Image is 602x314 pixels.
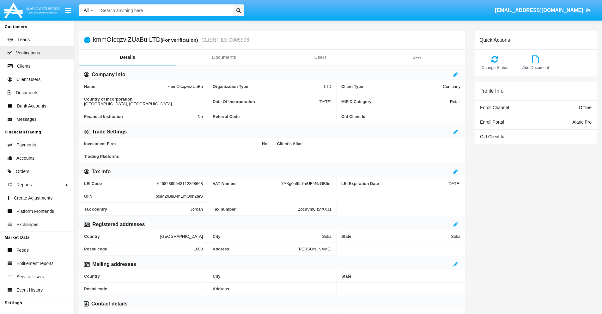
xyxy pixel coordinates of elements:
h6: Tax info [92,168,111,175]
span: GIIN [84,194,155,199]
span: MiFID Category [341,97,450,106]
span: p0iM2rB8B4hEmO0n2IeS [155,194,203,199]
span: Documents [16,89,38,96]
span: Exchanges [16,221,38,228]
span: Client’s Alias [277,141,461,146]
span: LEI Code [84,181,157,186]
span: State [341,274,460,279]
span: City [213,234,322,239]
h6: Company info [92,71,125,78]
span: Create Adjustments [14,195,52,201]
span: Address [213,247,298,251]
span: No [262,141,267,146]
span: Tax number [213,207,298,212]
a: [EMAIL_ADDRESS][DOMAIN_NAME] [492,2,594,19]
span: Leads [18,36,30,43]
span: Enroll Channel [480,105,509,110]
span: Financial Institution [84,114,198,119]
span: [GEOGRAPHIC_DATA] [160,234,203,239]
span: Feeds [16,247,29,254]
span: LEI Expiration Date [341,181,447,186]
span: Platform Frontends [16,208,54,215]
img: Logo image [3,1,61,20]
span: Enroll Portal [480,120,504,125]
span: Client Type [341,84,443,89]
span: Accounts [16,155,35,162]
span: Service Users [16,274,44,280]
h6: Quick Actions [479,37,510,43]
span: 1000 [194,247,203,251]
span: Country [84,234,160,239]
h6: Profile Info [479,88,503,94]
span: [DATE] [319,97,331,106]
span: Payments [16,142,36,148]
span: Clients [17,63,31,70]
span: [EMAIL_ADDRESS][DOMAIN_NAME] [495,8,583,13]
span: [PERSON_NAME] [298,247,331,251]
span: Zbc9Vm0IzviXXJ1 [298,207,331,212]
span: Trading Platforms [84,154,460,159]
span: 7AXg0hf9s7mUF4NzGB5m [281,181,331,186]
span: [DATE] [447,181,460,186]
input: Search [98,4,231,16]
h5: kmmOIcqzviZUaBu LTD [93,36,249,44]
span: Postal code [84,247,194,251]
h6: Contact details [91,300,128,307]
span: Verifications [16,50,40,56]
a: 2FA [369,50,465,65]
a: Users [272,50,369,65]
div: (For verification) [161,36,200,44]
span: Address [213,286,331,291]
span: VAT Number [213,181,281,186]
span: Name [84,84,167,89]
span: Referral Code [213,114,331,119]
span: Alaric Pro [572,120,592,125]
span: Postal code [84,286,203,291]
h6: Mailing addresses [92,261,136,268]
a: All [79,7,98,14]
a: Documents [176,50,272,65]
span: Old Client Id [341,114,460,119]
span: Country of Incorporation [84,97,203,102]
span: Bank Accounts [17,103,46,109]
span: Change Status [478,65,512,71]
span: Reports [16,182,32,188]
h6: Registered addresses [92,221,145,228]
span: Organization Type [213,84,324,89]
span: Company [443,84,460,89]
span: Orders [16,168,29,175]
span: State [341,234,451,239]
span: Client Users [16,76,40,83]
span: Jordan [190,206,203,212]
span: No [198,114,203,119]
span: Sofia [451,234,460,239]
span: Event History [16,287,43,293]
span: Country [84,274,203,279]
span: Retail [450,97,460,106]
span: Sofia [322,234,331,239]
span: Messages [16,116,37,123]
span: [GEOGRAPHIC_DATA], [GEOGRAPHIC_DATA] [84,102,172,106]
span: Investment Firm [84,141,262,146]
span: kmmOIcqzviZUaBu [167,84,203,89]
span: Tax country [84,206,190,212]
span: Add Document [519,65,553,71]
span: LTD [324,84,331,89]
h6: Trade Settings [92,128,127,135]
span: Old Client Id [480,134,504,139]
span: All [84,8,89,13]
span: 64682899543112858668 [157,181,203,186]
span: City [213,274,331,279]
small: CLIENT ID: C005506 [200,38,249,43]
span: Entitlement reports [16,260,54,267]
span: Date Of Incorporation [213,97,319,106]
span: Offline [579,105,592,110]
a: Details [79,50,176,65]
